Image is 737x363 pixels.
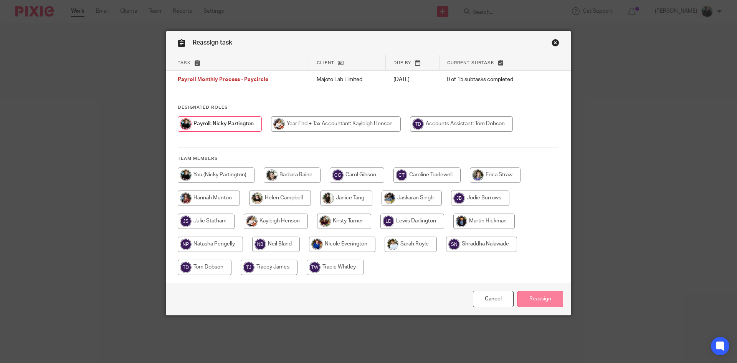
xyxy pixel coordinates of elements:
span: Current subtask [447,61,494,65]
input: Reassign [517,291,563,307]
a: Close this dialog window [473,291,514,307]
span: Client [317,61,334,65]
td: 0 of 15 subtasks completed [439,71,542,89]
a: Close this dialog window [552,39,559,49]
span: Due by [393,61,411,65]
span: Task [178,61,191,65]
span: Payroll Monthly Process - Paycircle [178,77,268,83]
h4: Designated Roles [178,104,559,111]
h4: Team members [178,156,559,162]
span: Reassign task [193,40,232,46]
p: Majoto Lab Limited [317,76,378,83]
p: [DATE] [393,76,431,83]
